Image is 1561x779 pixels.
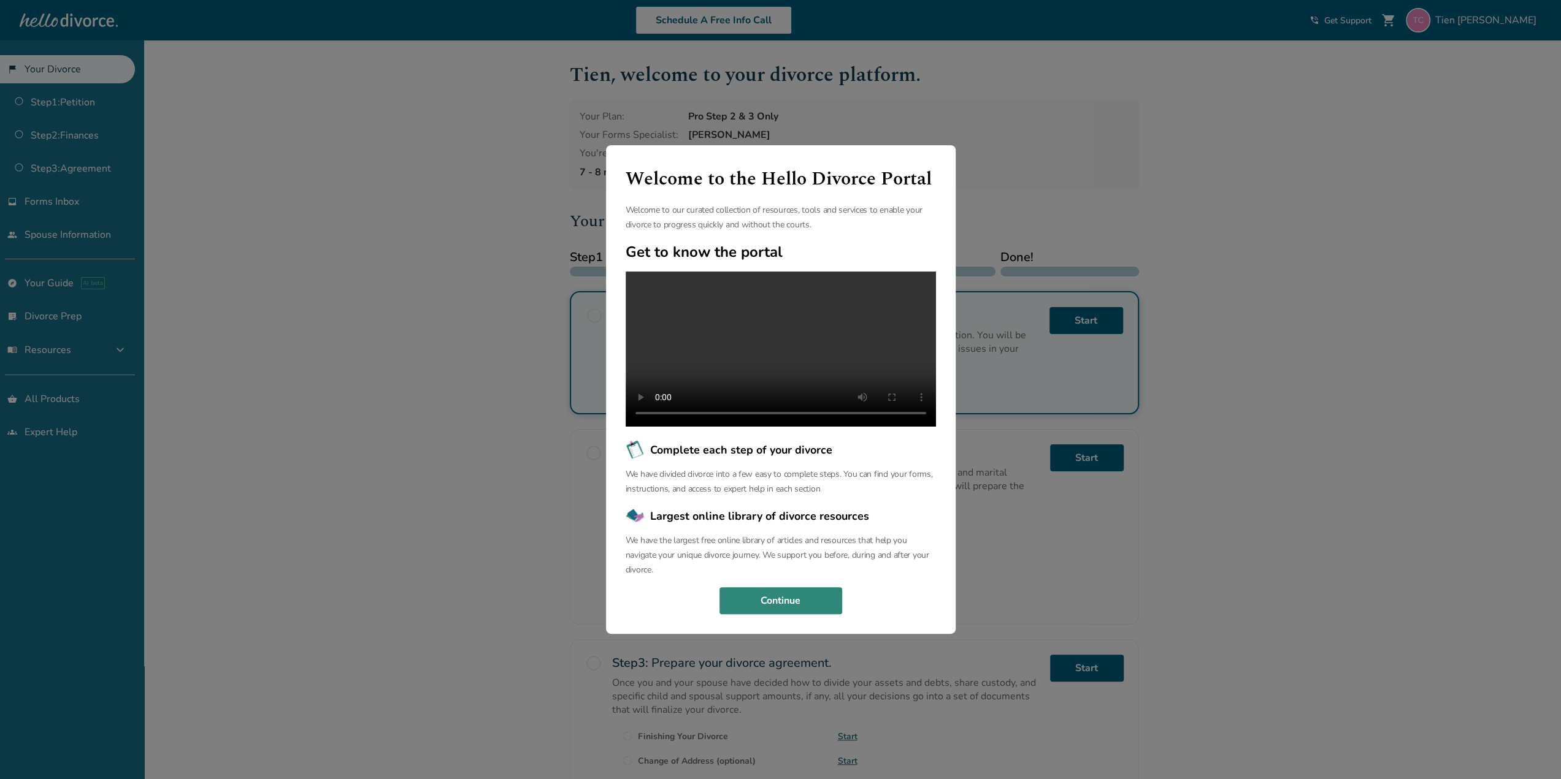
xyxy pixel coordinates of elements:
img: Complete each step of your divorce [626,440,645,460]
p: We have the largest free online library of articles and resources that help you navigate your uni... [626,533,936,577]
h2: Get to know the portal [626,242,936,262]
h1: Welcome to the Hello Divorce Portal [626,165,936,193]
p: Welcome to our curated collection of resources, tools and services to enable your divorce to prog... [626,203,936,232]
span: Complete each step of your divorce [650,442,832,458]
button: Continue [719,587,842,614]
p: We have divided divorce into a few easy to complete steps. You can find your forms, instructions,... [626,467,936,496]
img: Largest online library of divorce resources [626,506,645,526]
iframe: Chat Widget [1500,720,1561,779]
span: Largest online library of divorce resources [650,508,869,524]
